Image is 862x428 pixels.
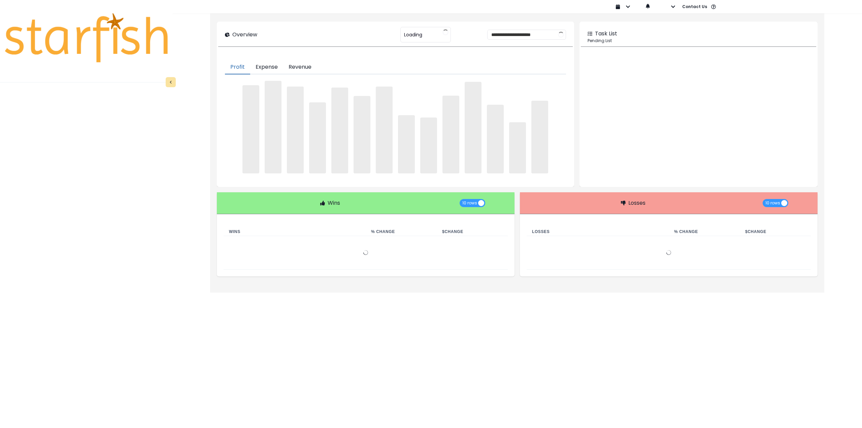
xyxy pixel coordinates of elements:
span: ‌ [331,88,348,173]
span: ‌ [376,87,393,173]
th: Wins [224,228,366,236]
span: ‌ [287,87,304,173]
p: Pending List [588,38,809,44]
span: ‌ [465,82,482,173]
span: Loading [404,28,422,42]
p: Task List [595,30,617,38]
span: 10 rows [462,199,477,207]
span: ‌ [398,115,415,173]
p: Losses [628,199,645,207]
p: Wins [328,199,340,207]
p: Overview [232,31,257,39]
span: ‌ [265,81,281,173]
span: ‌ [354,96,370,173]
span: ‌ [509,122,526,173]
span: 10 rows [765,199,780,207]
button: Expense [250,60,283,74]
th: $ Change [437,228,508,236]
th: Losses [527,228,669,236]
span: ‌ [309,102,326,173]
span: ‌ [420,118,437,173]
button: Profit [225,60,250,74]
span: ‌ [442,96,459,173]
span: ‌ [242,85,259,173]
th: % Change [366,228,437,236]
th: $ Change [740,228,811,236]
button: Revenue [283,60,317,74]
span: ‌ [531,101,548,173]
span: ‌ [487,105,504,173]
th: % Change [669,228,740,236]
